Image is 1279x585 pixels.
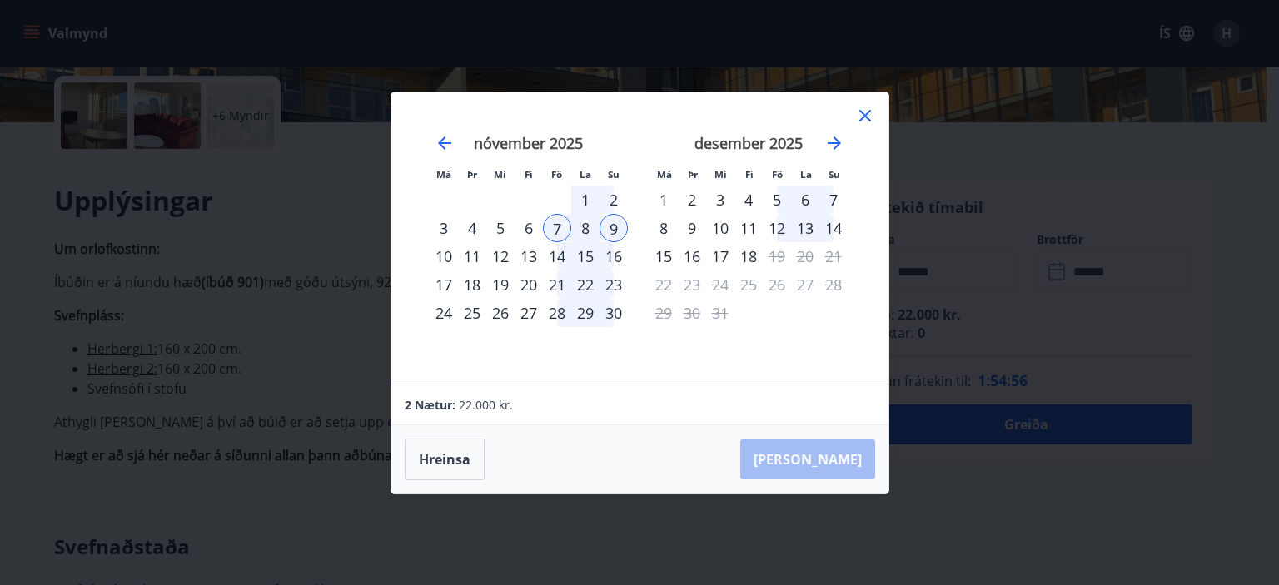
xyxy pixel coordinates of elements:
div: 2 [678,186,706,214]
td: Choose föstudagur, 14. nóvember 2025 as your check-in date. It’s available. [543,242,571,270]
td: Not available. miðvikudagur, 31. desember 2025 [706,299,734,327]
small: Má [436,168,451,181]
div: 10 [706,214,734,242]
div: 18 [734,242,763,270]
td: Choose fimmtudagur, 13. nóvember 2025 as your check-in date. It’s available. [515,242,543,270]
small: Mi [714,168,727,181]
td: Choose sunnudagur, 16. nóvember 2025 as your check-in date. It’s available. [600,242,628,270]
div: 8 [649,214,678,242]
div: 25 [458,299,486,327]
div: 18 [458,270,486,299]
span: 2 Nætur: [405,397,455,413]
td: Not available. fimmtudagur, 25. desember 2025 [734,270,763,299]
small: Fö [772,168,783,181]
div: 12 [486,242,515,270]
div: 12 [763,214,791,242]
small: Má [657,168,672,181]
div: 3 [430,214,458,242]
div: 17 [706,242,734,270]
td: Choose mánudagur, 24. nóvember 2025 as your check-in date. It’s available. [430,299,458,327]
div: 11 [458,242,486,270]
td: Choose sunnudagur, 7. desember 2025 as your check-in date. It’s available. [819,186,848,214]
div: 14 [543,242,571,270]
td: Not available. mánudagur, 22. desember 2025 [649,270,678,299]
td: Choose fimmtudagur, 18. desember 2025 as your check-in date. It’s available. [734,242,763,270]
div: 23 [600,270,628,299]
td: Not available. þriðjudagur, 23. desember 2025 [678,270,706,299]
td: Choose fimmtudagur, 11. desember 2025 as your check-in date. It’s available. [734,214,763,242]
div: 26 [486,299,515,327]
div: 16 [600,242,628,270]
td: Choose miðvikudagur, 19. nóvember 2025 as your check-in date. It’s available. [486,270,515,299]
td: Choose fimmtudagur, 27. nóvember 2025 as your check-in date. It’s available. [515,299,543,327]
td: Choose laugardagur, 6. desember 2025 as your check-in date. It’s available. [791,186,819,214]
div: 10 [430,242,458,270]
td: Choose miðvikudagur, 12. nóvember 2025 as your check-in date. It’s available. [486,242,515,270]
small: Þr [467,168,477,181]
td: Choose föstudagur, 5. desember 2025 as your check-in date. It’s available. [763,186,791,214]
td: Choose fimmtudagur, 20. nóvember 2025 as your check-in date. It’s available. [515,270,543,299]
div: 27 [515,299,543,327]
div: 15 [649,242,678,270]
td: Choose laugardagur, 13. desember 2025 as your check-in date. It’s available. [791,214,819,242]
td: Not available. sunnudagur, 28. desember 2025 [819,270,848,299]
td: Choose laugardagur, 1. nóvember 2025 as your check-in date. It’s available. [571,186,600,214]
td: Choose miðvikudagur, 3. desember 2025 as your check-in date. It’s available. [706,186,734,214]
div: 5 [486,214,515,242]
div: 16 [678,242,706,270]
td: Choose mánudagur, 8. desember 2025 as your check-in date. It’s available. [649,214,678,242]
div: 20 [515,270,543,299]
td: Choose föstudagur, 19. desember 2025 as your check-in date. It’s available. [763,242,791,270]
td: Not available. sunnudagur, 21. desember 2025 [819,242,848,270]
td: Choose föstudagur, 12. desember 2025 as your check-in date. It’s available. [763,214,791,242]
td: Not available. þriðjudagur, 30. desember 2025 [678,299,706,327]
td: Choose sunnudagur, 23. nóvember 2025 as your check-in date. It’s available. [600,270,628,299]
td: Choose þriðjudagur, 25. nóvember 2025 as your check-in date. It’s available. [458,299,486,327]
div: 13 [515,242,543,270]
td: Choose mánudagur, 17. nóvember 2025 as your check-in date. It’s available. [430,270,458,299]
td: Selected as end date. sunnudagur, 9. nóvember 2025 [600,214,628,242]
td: Choose mánudagur, 3. nóvember 2025 as your check-in date. It’s available. [430,214,458,242]
small: La [580,168,591,181]
small: Su [608,168,620,181]
div: 6 [515,214,543,242]
div: 21 [543,270,571,299]
div: Calendar [411,112,868,364]
div: Move forward to switch to the next month. [824,133,844,153]
td: Not available. laugardagur, 27. desember 2025 [791,270,819,299]
div: 30 [600,299,628,327]
td: Choose mánudagur, 10. nóvember 2025 as your check-in date. It’s available. [430,242,458,270]
td: Choose laugardagur, 22. nóvember 2025 as your check-in date. It’s available. [571,270,600,299]
small: Su [829,168,840,181]
div: 6 [791,186,819,214]
td: Choose laugardagur, 29. nóvember 2025 as your check-in date. It’s available. [571,299,600,327]
td: Choose föstudagur, 28. nóvember 2025 as your check-in date. It’s available. [543,299,571,327]
td: Choose þriðjudagur, 4. nóvember 2025 as your check-in date. It’s available. [458,214,486,242]
small: Mi [494,168,506,181]
td: Choose mánudagur, 1. desember 2025 as your check-in date. It’s available. [649,186,678,214]
td: Choose þriðjudagur, 2. desember 2025 as your check-in date. It’s available. [678,186,706,214]
span: 22.000 kr. [459,397,513,413]
td: Not available. föstudagur, 26. desember 2025 [763,270,791,299]
td: Choose sunnudagur, 2. nóvember 2025 as your check-in date. It’s available. [600,186,628,214]
div: 29 [571,299,600,327]
div: 1 [649,186,678,214]
div: 14 [819,214,848,242]
div: 7 [819,186,848,214]
strong: desember 2025 [694,133,803,153]
div: 22 [571,270,600,299]
td: Choose fimmtudagur, 4. desember 2025 as your check-in date. It’s available. [734,186,763,214]
td: Choose þriðjudagur, 9. desember 2025 as your check-in date. It’s available. [678,214,706,242]
td: Choose miðvikudagur, 26. nóvember 2025 as your check-in date. It’s available. [486,299,515,327]
td: Choose miðvikudagur, 10. desember 2025 as your check-in date. It’s available. [706,214,734,242]
small: Fi [525,168,533,181]
div: 1 [571,186,600,214]
div: 13 [791,214,819,242]
div: 11 [734,214,763,242]
td: Selected as start date. föstudagur, 7. nóvember 2025 [543,214,571,242]
div: 7 [543,214,571,242]
div: 4 [458,214,486,242]
td: Not available. mánudagur, 29. desember 2025 [649,299,678,327]
div: 8 [571,214,600,242]
div: 5 [763,186,791,214]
